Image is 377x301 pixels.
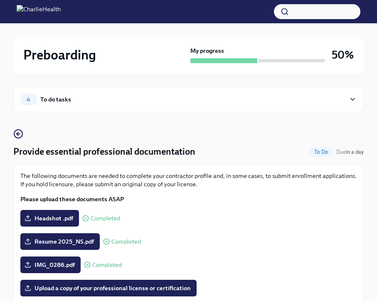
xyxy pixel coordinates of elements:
span: Completed [111,239,141,245]
strong: My progress [190,47,224,55]
h4: Provide essential professional documentation [13,146,195,158]
span: Resume 2025_NS.pdf [26,237,94,246]
label: Upload a copy of your professional license or certification [20,280,197,296]
p: The following documents are needed to complete your contractor profile and, in some cases, to sub... [20,172,357,188]
h2: Preboarding [23,47,96,63]
span: Completed [92,262,122,268]
img: CharlieHealth [17,5,61,18]
span: Completed [91,215,120,222]
strong: Please upload these documents ASAP [20,195,124,203]
span: IMG_0286.pdf [26,261,75,269]
label: IMG_0286.pdf [20,257,81,273]
span: August 24th, 2025 09:00 [336,148,364,156]
label: Headshot .pdf [20,210,79,227]
span: Due [336,149,364,155]
span: 4 [22,96,35,103]
h3: 50% [332,47,354,62]
label: Resume 2025_NS.pdf [20,233,100,250]
span: Headshot .pdf [26,214,73,222]
strong: in a day [346,149,364,155]
div: To do tasks [40,95,71,104]
span: To Do [309,149,333,155]
span: Upload a copy of your professional license or certification [26,284,191,292]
